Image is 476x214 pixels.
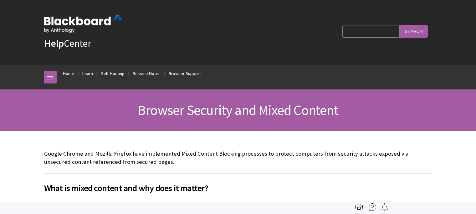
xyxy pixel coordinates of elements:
a: Home [63,70,74,78]
img: Print [355,203,363,211]
img: More help [369,203,376,211]
a: Browser Support [169,70,201,78]
a: Release Notes [133,70,161,78]
img: Blackboard by Anthology [44,15,122,33]
strong: Help [44,37,64,50]
a: Self-Hosting [101,70,125,78]
a: HelpCenter [44,37,91,50]
span: What is mixed content and why does it matter? [44,182,208,194]
a: Learn [82,70,93,78]
input: Search [400,25,428,37]
img: Follow this page [381,203,388,211]
p: Google Chrome and Mozilla Firefox have implemented Mixed Content Blocking processes to protect co... [44,150,432,166]
span: Browser Security and Mixed Content [138,101,338,119]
